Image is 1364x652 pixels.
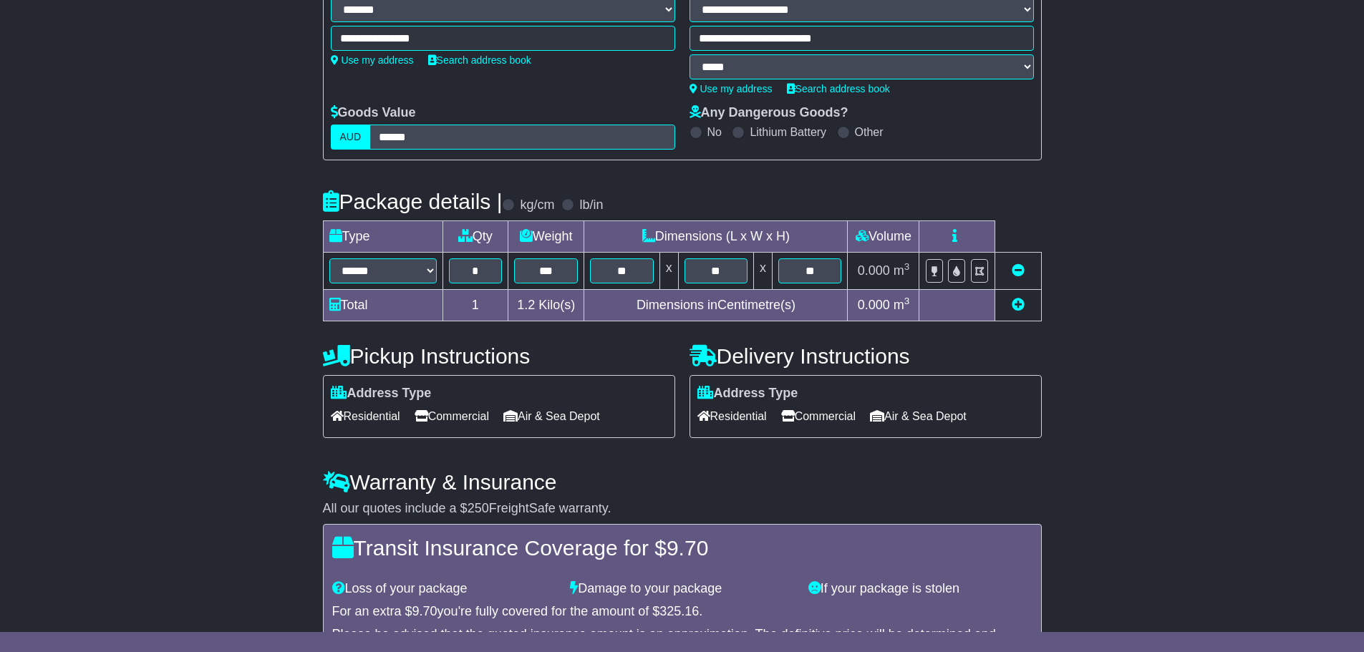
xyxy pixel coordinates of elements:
h4: Warranty & Insurance [323,470,1042,494]
span: Air & Sea Depot [503,405,600,427]
td: Dimensions (L x W x H) [584,221,848,253]
td: Dimensions in Centimetre(s) [584,290,848,321]
span: Residential [697,405,767,427]
label: AUD [331,125,371,150]
a: Add new item [1012,298,1025,312]
td: Total [323,290,442,321]
span: Air & Sea Depot [870,405,967,427]
h4: Pickup Instructions [323,344,675,368]
span: Commercial [781,405,856,427]
div: For an extra $ you're fully covered for the amount of $ . [332,604,1032,620]
label: Other [855,125,884,139]
span: 325.16 [659,604,699,618]
span: Commercial [415,405,489,427]
a: Use my address [331,54,414,66]
a: Use my address [690,83,773,94]
label: Address Type [697,386,798,402]
span: 9.70 [412,604,437,618]
td: x [754,253,773,290]
td: Weight [508,221,584,253]
span: 0.000 [858,263,890,278]
a: Remove this item [1012,263,1025,278]
sup: 3 [904,296,910,306]
div: If your package is stolen [801,581,1040,597]
td: Kilo(s) [508,290,584,321]
span: 9.70 [667,536,708,560]
h4: Transit Insurance Coverage for $ [332,536,1032,560]
span: m [894,298,910,312]
td: Type [323,221,442,253]
span: Residential [331,405,400,427]
span: 1.2 [517,298,535,312]
h4: Delivery Instructions [690,344,1042,368]
div: Loss of your package [325,581,564,597]
label: No [707,125,722,139]
span: m [894,263,910,278]
td: Volume [848,221,919,253]
sup: 3 [904,261,910,272]
label: lb/in [579,198,603,213]
label: Lithium Battery [750,125,826,139]
a: Search address book [787,83,890,94]
div: Damage to your package [563,581,801,597]
span: 0.000 [858,298,890,312]
div: All our quotes include a $ FreightSafe warranty. [323,501,1042,517]
h4: Package details | [323,190,503,213]
td: 1 [442,290,508,321]
td: x [659,253,678,290]
label: Address Type [331,386,432,402]
a: Search address book [428,54,531,66]
label: Goods Value [331,105,416,121]
td: Qty [442,221,508,253]
label: Any Dangerous Goods? [690,105,848,121]
label: kg/cm [520,198,554,213]
span: 250 [468,501,489,515]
